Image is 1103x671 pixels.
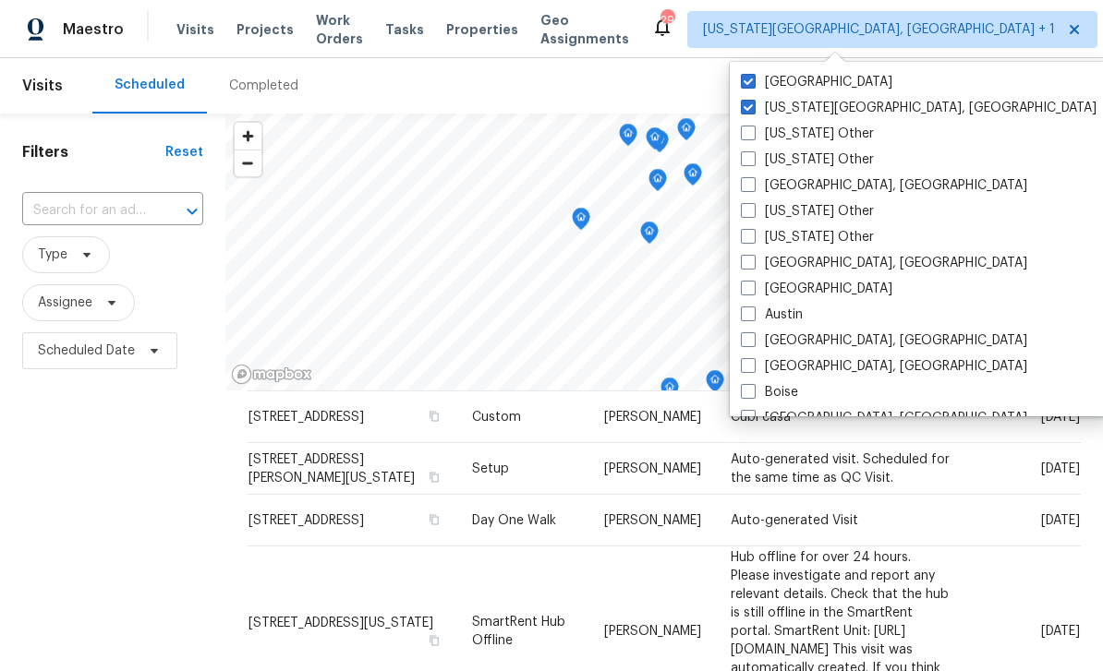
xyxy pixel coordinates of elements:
div: Completed [229,77,298,95]
input: Search for an address... [22,197,152,225]
span: [PERSON_NAME] [604,514,701,527]
span: Properties [446,20,518,39]
button: Copy Address [426,408,442,425]
div: Map marker [650,130,669,159]
button: Zoom out [235,150,261,176]
div: Map marker [661,377,679,406]
span: [PERSON_NAME] [604,624,701,637]
span: [STREET_ADDRESS] [248,514,364,527]
button: Copy Address [426,469,442,485]
span: [DATE] [1041,624,1080,637]
span: Tasks [385,23,424,36]
label: [GEOGRAPHIC_DATA] [741,280,892,298]
div: Map marker [646,127,664,156]
span: Work Orders [316,11,363,48]
span: [US_STATE][GEOGRAPHIC_DATA], [GEOGRAPHIC_DATA] + 1 [703,20,1055,39]
button: Copy Address [426,511,442,528]
label: [US_STATE] Other [741,125,874,143]
span: [DATE] [1041,411,1080,424]
span: Type [38,246,67,264]
span: [STREET_ADDRESS][US_STATE] [248,616,433,629]
label: [GEOGRAPHIC_DATA], [GEOGRAPHIC_DATA] [741,331,1027,350]
label: [US_STATE] Other [741,150,874,169]
span: Auto-generated Visit [731,514,858,527]
span: [PERSON_NAME] [604,462,701,475]
label: [US_STATE] Other [741,202,874,221]
label: [GEOGRAPHIC_DATA], [GEOGRAPHIC_DATA] [741,176,1027,195]
div: Map marker [640,222,659,250]
label: [US_STATE][GEOGRAPHIC_DATA], [GEOGRAPHIC_DATA] [741,99,1097,117]
div: Map marker [619,124,637,152]
span: Projects [236,20,294,39]
a: Mapbox homepage [231,364,312,385]
canvas: Map [225,114,1072,390]
span: Custom [472,411,521,424]
span: Geo Assignments [540,11,629,48]
label: [GEOGRAPHIC_DATA] [741,73,892,91]
span: SmartRent Hub Offline [472,615,565,646]
span: [DATE] [1041,462,1080,475]
div: Map marker [706,370,724,399]
div: Map marker [648,169,667,198]
span: [DATE] [1041,514,1080,527]
span: Cubi casa [731,411,791,424]
label: [GEOGRAPHIC_DATA], [GEOGRAPHIC_DATA] [741,409,1027,427]
span: [STREET_ADDRESS] [248,411,364,424]
button: Zoom in [235,123,261,150]
div: Reset [165,143,203,162]
span: Visits [176,20,214,39]
div: Map marker [684,163,702,192]
span: Assignee [38,294,92,312]
label: [GEOGRAPHIC_DATA], [GEOGRAPHIC_DATA] [741,254,1027,272]
span: Zoom out [235,150,261,176]
span: [STREET_ADDRESS][PERSON_NAME][US_STATE] [248,453,415,485]
button: Open [179,198,205,224]
label: Boise [741,383,798,401]
div: 29 [661,11,673,30]
label: [GEOGRAPHIC_DATA], [GEOGRAPHIC_DATA] [741,357,1027,376]
span: Setup [472,462,509,475]
h1: Filters [22,143,165,162]
span: Maestro [63,20,124,39]
label: [US_STATE] Other [741,228,874,246]
div: Map marker [572,208,590,236]
button: Copy Address [426,631,442,648]
span: Scheduled Date [38,341,135,360]
div: Scheduled [115,76,185,94]
span: Visits [22,66,63,106]
span: Auto-generated visit. Scheduled for the same time as QC Visit. [731,453,950,485]
label: Austin [741,306,803,324]
div: Map marker [677,118,696,147]
span: Day One Walk [472,514,556,527]
span: [PERSON_NAME] [604,411,701,424]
